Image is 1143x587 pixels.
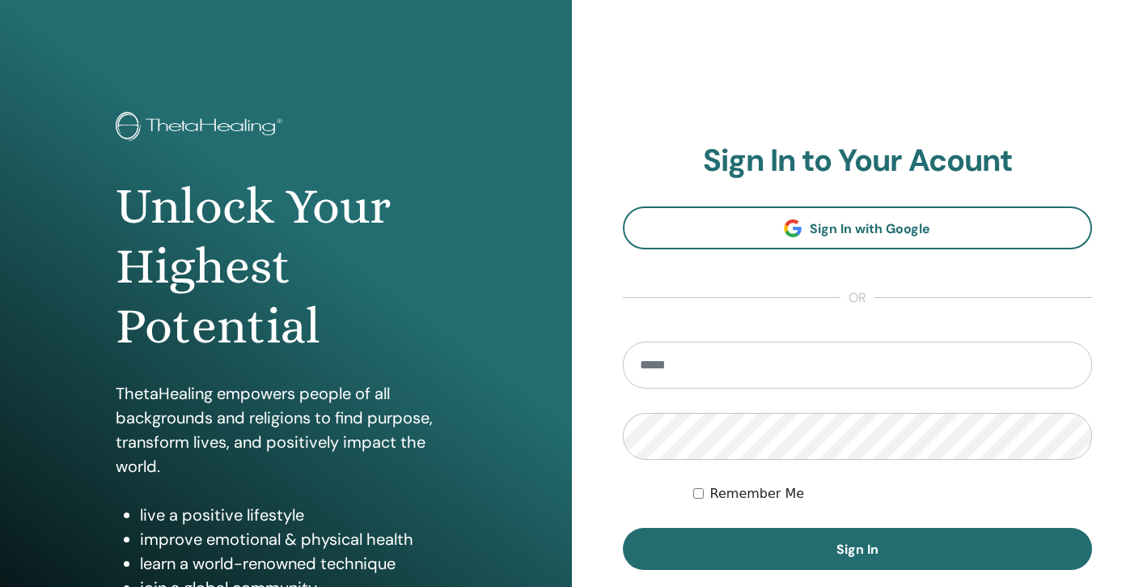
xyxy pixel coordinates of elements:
[140,503,456,527] li: live a positive lifestyle
[140,527,456,551] li: improve emotional & physical health
[693,484,1092,504] div: Keep me authenticated indefinitely or until I manually logout
[116,381,456,479] p: ThetaHealing empowers people of all backgrounds and religions to find purpose, transform lives, a...
[710,484,805,504] label: Remember Me
[623,528,1093,570] button: Sign In
[623,142,1093,180] h2: Sign In to Your Acount
[116,177,456,357] h1: Unlock Your Highest Potential
[836,541,878,558] span: Sign In
[810,220,930,237] span: Sign In with Google
[623,206,1093,249] a: Sign In with Google
[840,288,874,308] span: or
[140,551,456,576] li: learn a world-renowned technique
